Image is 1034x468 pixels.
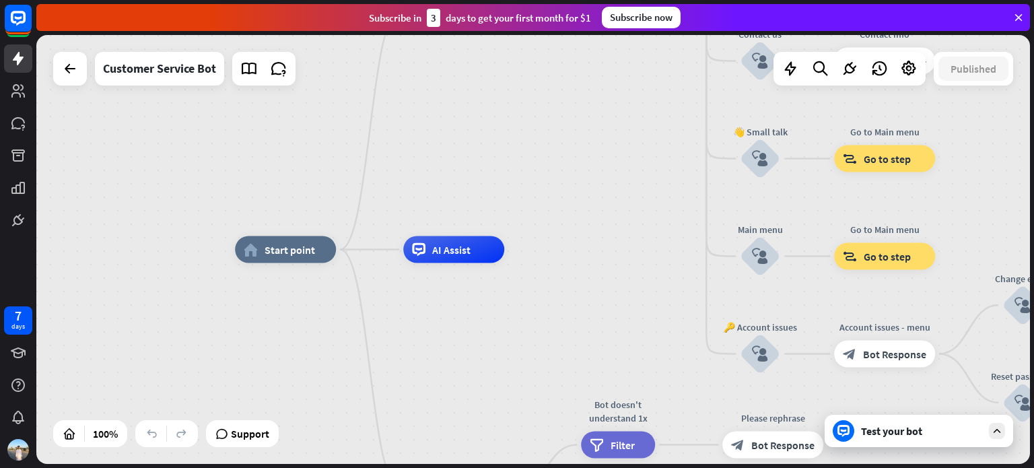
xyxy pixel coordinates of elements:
div: Subscribe in days to get your first month for $1 [369,9,591,27]
div: 7 [15,310,22,322]
span: Support [231,423,269,444]
div: Main menu [720,223,800,236]
div: 100% [89,423,122,444]
span: Bot Response [863,55,926,68]
i: block_user_input [752,346,768,362]
i: block_user_input [1014,297,1031,313]
i: home_2 [244,243,258,257]
div: 👋 Small talk [720,125,800,139]
i: block_goto [843,152,857,166]
span: Bot Response [863,347,926,361]
div: 3 [427,9,440,27]
div: Customer Service Bot [103,52,216,86]
button: Published [938,57,1008,81]
div: Bot doesn't understand 1x [571,398,665,425]
i: filter [590,438,604,452]
span: Start point [265,243,315,257]
div: Go to Main menu [824,125,945,139]
i: block_bot_response [843,347,856,361]
div: Please rephrase [712,411,833,425]
i: block_user_input [1014,395,1031,411]
div: Account issues - menu [824,321,945,334]
i: block_goto [843,250,857,263]
span: Go to step [864,250,911,263]
div: 🔑 Account issues [720,321,800,334]
i: block_bot_response [731,438,745,452]
i: block_user_input [752,248,768,265]
span: Go to step [864,152,911,166]
button: Open LiveChat chat widget [11,5,51,46]
span: AI Assist [432,243,471,257]
span: Bot Response [751,438,815,452]
span: Filter [611,438,635,452]
i: block_user_input [752,53,768,69]
div: Subscribe now [602,7,681,28]
a: 7 days [4,306,32,335]
div: Go to Main menu [824,223,945,236]
i: block_user_input [752,151,768,167]
div: days [11,322,25,331]
div: Test your bot [861,424,982,438]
